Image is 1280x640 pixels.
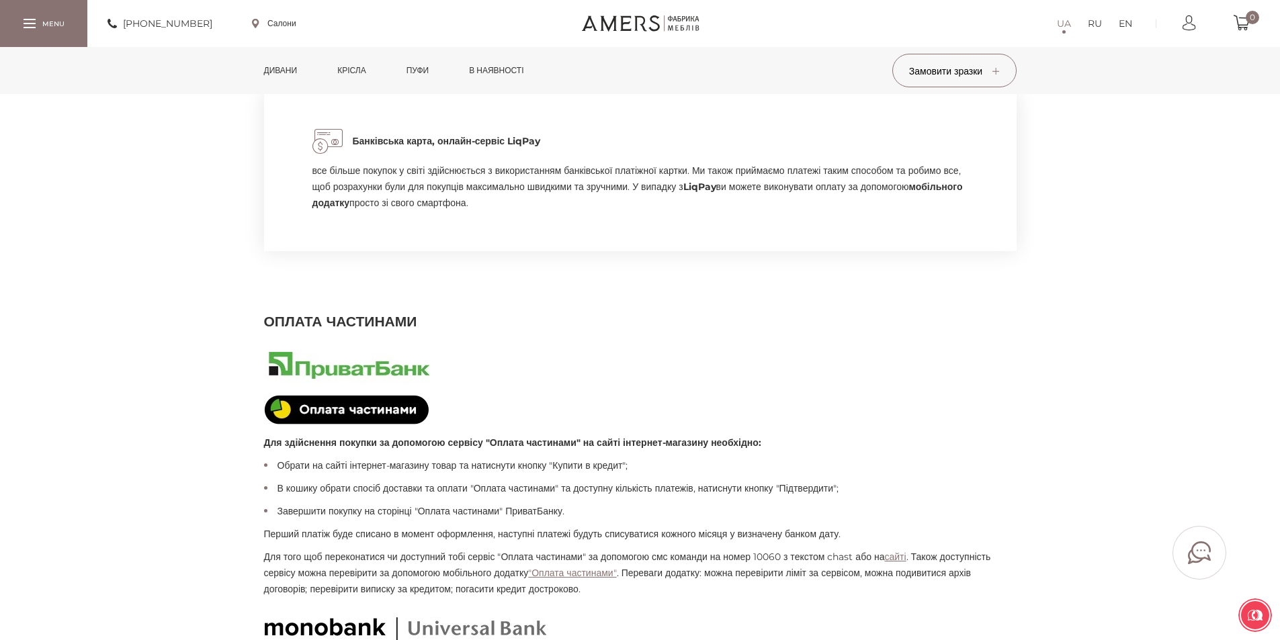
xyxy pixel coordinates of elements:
a: в наявності [459,47,534,94]
p: все більше покупок у світі здійснюється з використанням банківської платіжної картки. Ми також пр... [312,163,968,211]
p: Для того щоб переконатися чи доступний тобі сервіс "Оплата частинами" за допомогою смс команди на... [264,549,1017,597]
a: RU [1088,15,1102,32]
h2: Оплата частинами [264,312,1017,332]
li: В кошику обрати спосіб доставки та оплати "Оплата частинами" та доступну кількість платежів, нати... [264,480,1017,496]
a: Салони [252,17,296,30]
a: Крісла [327,47,376,94]
button: Замовити зразки [892,54,1017,87]
a: Пуфи [396,47,439,94]
p: Перший платіж буде списано в момент оформлення, наступні платежі будуть списуватися кожного місяц... [264,526,1017,542]
a: EN [1119,15,1132,32]
b: Для здійснення покупки за допомогою сервісу "Оплата частинами" на сайті інтернет-магазину необхідно: [264,437,761,449]
a: "Оплата частинами" [528,567,616,579]
a: Дивани [254,47,308,94]
b: LiqPay [683,181,716,193]
a: UA [1057,15,1071,32]
a: [PHONE_NUMBER] [108,15,212,32]
span: 0 [1246,11,1259,24]
li: Завершити покупку на сторінці "Оплата частинами" ПриватБанку. [264,503,1017,519]
h3: Банківська карта, онлайн-сервіс LiqPay [312,133,968,149]
a: сайті [884,551,906,563]
span: Замовити зразки [909,65,999,77]
li: Обрати на сайті інтернет-магазину товар та натиснути кнопку "Купити в кредит"; [264,457,1017,473]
